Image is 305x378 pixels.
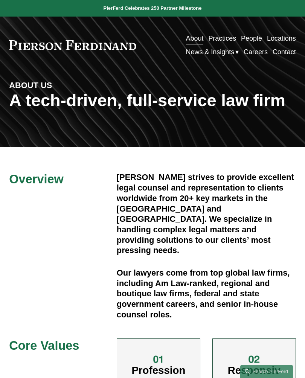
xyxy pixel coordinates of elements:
[9,339,79,352] span: Core Values
[186,46,235,58] span: News & Insights
[267,32,296,45] a: Locations
[117,268,296,320] h4: Our lawyers come from top global law firms, including Am Law-ranked, regional and boutique law fi...
[273,45,296,59] a: Contact
[208,32,236,45] a: Practices
[244,45,268,59] a: Careers
[186,45,239,59] a: folder dropdown
[186,32,204,45] a: About
[241,32,262,45] a: People
[117,172,296,256] h4: [PERSON_NAME] strives to provide excellent legal counsel and representation to clients worldwide ...
[9,81,52,90] strong: ABOUT US
[9,91,296,110] h1: A tech-driven, full-service law firm
[240,365,293,378] a: Search this site
[9,172,64,186] span: Overview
